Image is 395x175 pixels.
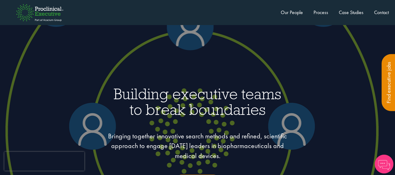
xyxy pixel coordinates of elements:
a: Case Studies [339,9,363,16]
h1: Building executive teams to break boundaries [46,86,349,117]
a: Process [314,9,328,16]
iframe: reCAPTCHA [4,152,84,171]
a: Our People [281,9,303,16]
img: Chatbot [375,155,393,173]
a: Contact [374,9,389,16]
p: Bringing together innovative search methods and refined, scientific approach to engage [DATE] lea... [106,131,289,161]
